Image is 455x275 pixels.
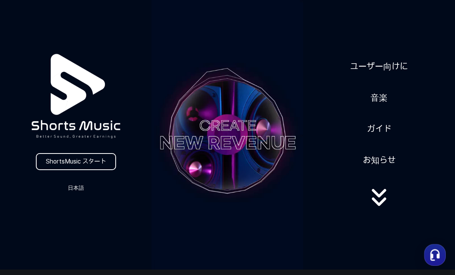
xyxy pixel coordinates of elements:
img: logo [13,33,139,159]
a: ガイド [364,120,394,138]
a: お知らせ [360,151,399,170]
a: 音楽 [367,88,391,107]
a: ShortsMusic スタート [36,153,116,170]
button: 日本語 [57,182,94,193]
a: ユーザー向けに [347,57,411,76]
